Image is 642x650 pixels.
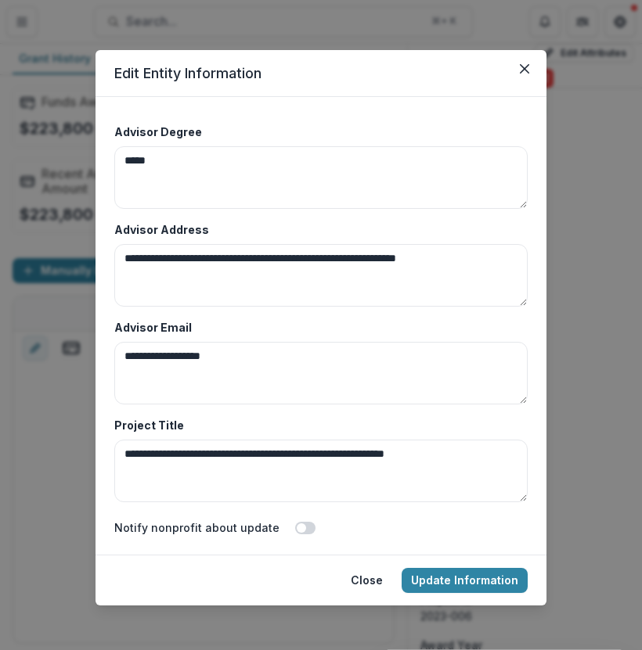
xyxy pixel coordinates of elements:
label: Project Title [114,417,518,433]
button: Close [341,568,392,593]
label: Advisor Email [114,319,518,336]
header: Edit Entity Information [96,50,546,97]
label: Advisor Address [114,221,518,238]
label: Advisor Degree [114,124,518,140]
button: Update Information [402,568,528,593]
label: Notify nonprofit about update [114,519,280,536]
button: Close [512,56,537,81]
